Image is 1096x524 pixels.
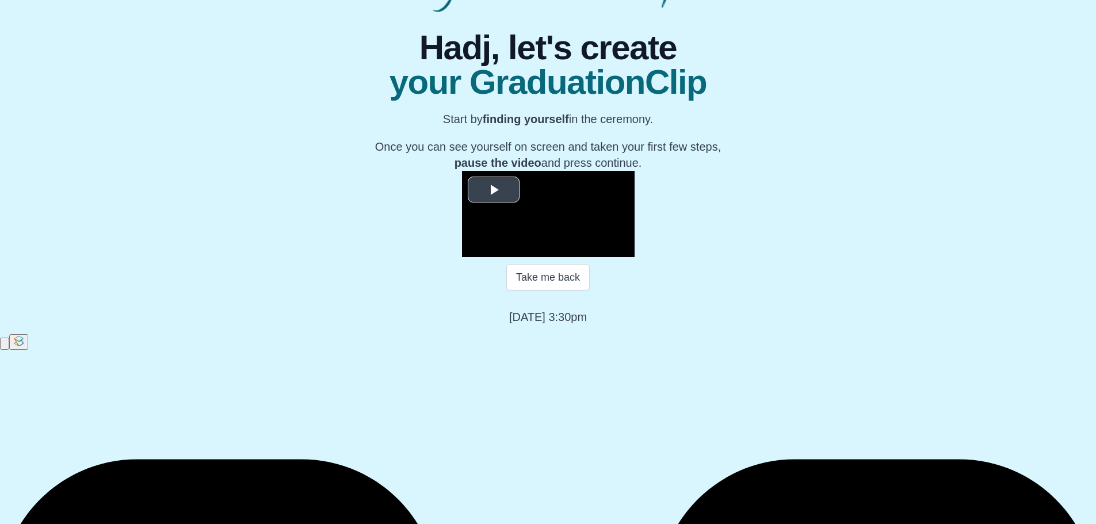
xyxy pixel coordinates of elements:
span: your GraduationClip [375,65,721,100]
div: Video Player [462,171,635,257]
p: Once you can see yourself on screen and taken your first few steps, and press continue. [375,139,721,171]
b: finding yourself [483,113,569,125]
button: Take me back [506,264,590,290]
b: pause the video [455,156,541,169]
button: Play Video [468,177,520,202]
p: Start by in the ceremony. [375,111,721,127]
span: Hadj, let's create [375,30,721,65]
p: [DATE] 3:30pm [509,309,587,325]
